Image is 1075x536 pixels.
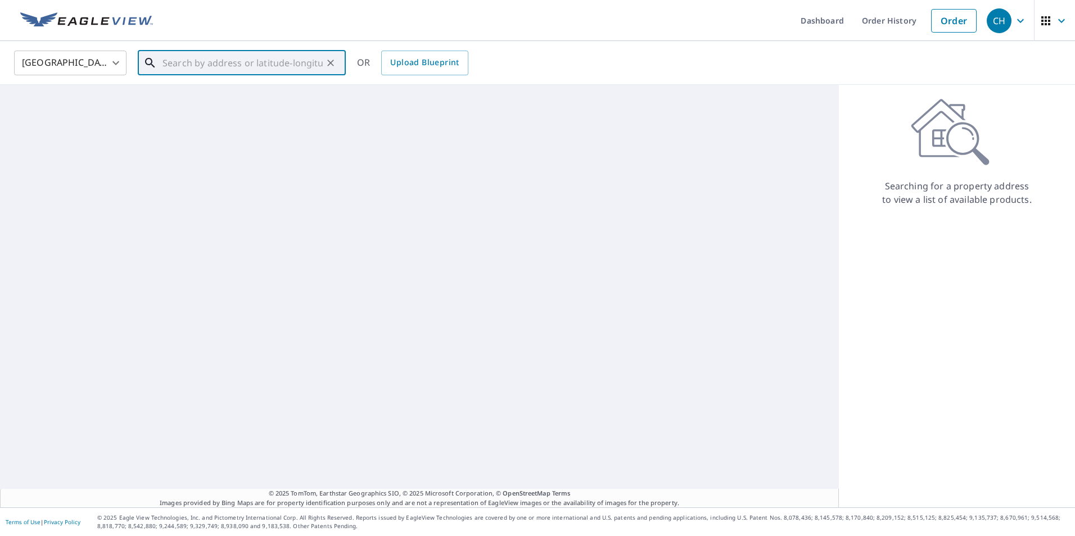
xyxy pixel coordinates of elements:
[14,47,127,79] div: [GEOGRAPHIC_DATA]
[987,8,1011,33] div: CH
[323,55,338,71] button: Clear
[931,9,977,33] a: Order
[503,489,550,497] a: OpenStreetMap
[357,51,468,75] div: OR
[269,489,571,498] span: © 2025 TomTom, Earthstar Geographics SIO, © 2025 Microsoft Corporation, ©
[6,518,40,526] a: Terms of Use
[44,518,80,526] a: Privacy Policy
[97,514,1069,530] p: © 2025 Eagle View Technologies, Inc. and Pictometry International Corp. All Rights Reserved. Repo...
[162,47,323,79] input: Search by address or latitude-longitude
[552,489,571,497] a: Terms
[381,51,468,75] a: Upload Blueprint
[20,12,153,29] img: EV Logo
[6,519,80,525] p: |
[882,179,1032,206] p: Searching for a property address to view a list of available products.
[390,56,459,70] span: Upload Blueprint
